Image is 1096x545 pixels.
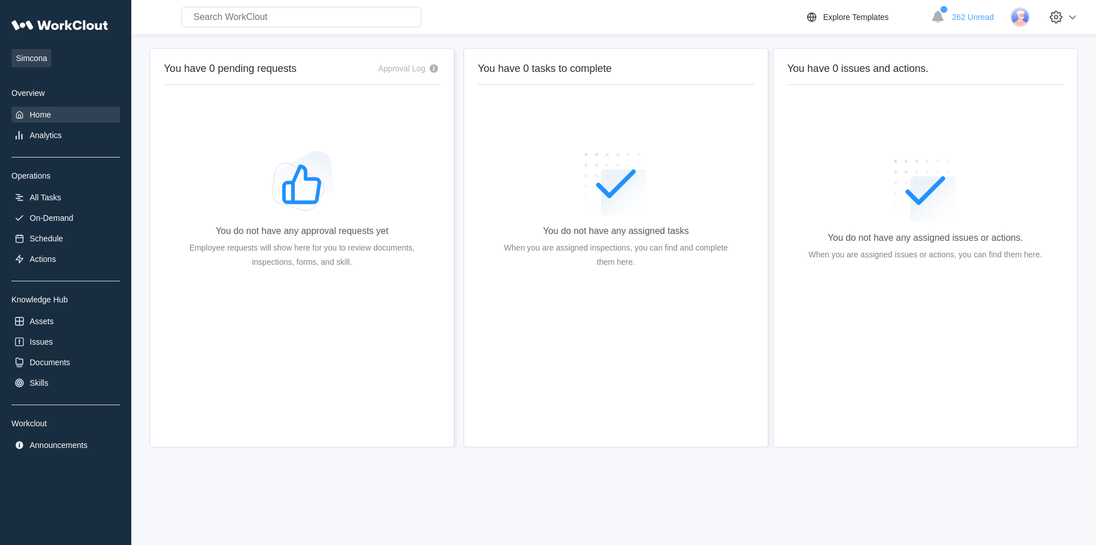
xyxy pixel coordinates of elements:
[11,419,120,428] div: Workclout
[182,7,421,27] input: Search WorkClout
[11,107,120,123] a: Home
[787,62,1063,75] h2: You have 0 issues and actions.
[11,334,120,350] a: Issues
[496,241,736,269] div: When you are assigned inspections, you can find and complete them here.
[543,226,689,236] div: You do not have any assigned tasks
[11,375,120,391] a: Skills
[1010,7,1030,27] img: user-3.png
[11,354,120,370] a: Documents
[952,13,994,22] span: 262 Unread
[11,88,120,98] div: Overview
[805,10,925,24] a: Explore Templates
[11,49,51,67] span: Simcona
[182,241,422,269] div: Employee requests will show here for you to review documents, inspections, forms, and skill.
[30,234,63,243] div: Schedule
[11,437,120,453] a: Announcements
[11,210,120,226] a: On-Demand
[11,127,120,143] a: Analytics
[11,295,120,304] div: Knowledge Hub
[164,62,297,75] h2: You have 0 pending requests
[11,251,120,267] a: Actions
[30,378,49,387] div: Skills
[823,13,889,22] div: Explore Templates
[11,171,120,180] div: Operations
[808,248,1042,262] div: When you are assigned issues or actions, you can find them here.
[30,213,73,223] div: On-Demand
[30,337,53,346] div: Issues
[30,110,51,119] div: Home
[30,358,70,367] div: Documents
[478,62,754,75] h2: You have 0 tasks to complete
[30,131,62,140] div: Analytics
[30,441,87,450] div: Announcements
[30,317,54,326] div: Assets
[30,255,56,264] div: Actions
[828,233,1023,243] div: You do not have any assigned issues or actions.
[216,226,389,236] div: You do not have any approval requests yet
[11,189,120,205] a: All Tasks
[30,193,61,202] div: All Tasks
[378,64,425,73] div: Approval Log
[11,231,120,247] a: Schedule
[11,313,120,329] a: Assets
